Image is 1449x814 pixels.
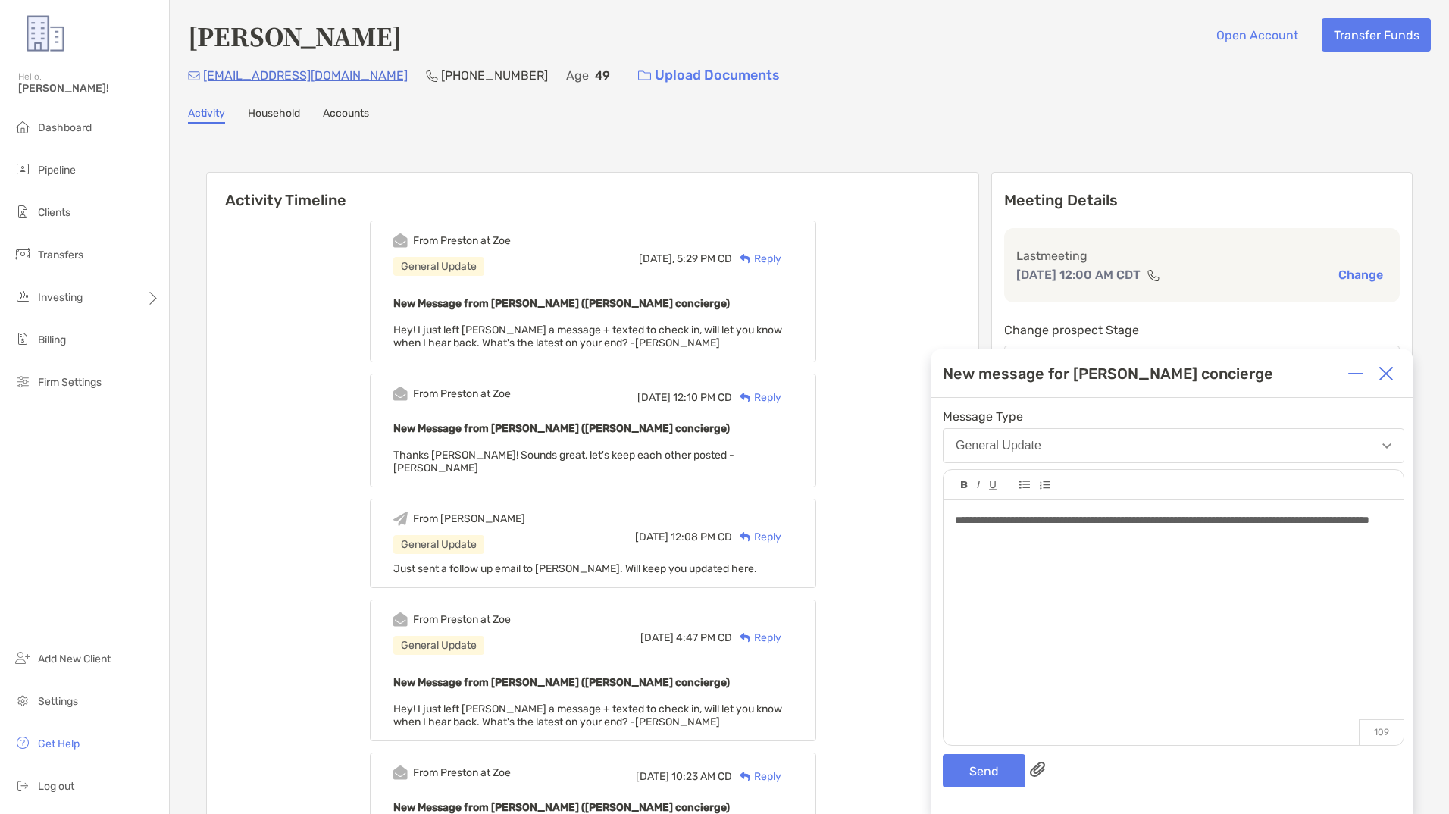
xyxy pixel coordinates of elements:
button: Send [943,754,1025,787]
button: Change [1334,267,1388,283]
span: 10:23 AM CD [671,770,732,783]
img: Editor control icon [1039,481,1050,490]
span: Firm Settings [38,376,102,389]
img: firm-settings icon [14,372,32,390]
img: Reply icon [740,532,751,542]
img: get-help icon [14,734,32,752]
div: Reply [732,390,781,405]
img: add_new_client icon [14,649,32,667]
a: Activity [188,107,225,124]
button: Transfer Funds [1322,18,1431,52]
b: New Message from [PERSON_NAME] ([PERSON_NAME] concierge) [393,297,730,310]
div: General Update [393,257,484,276]
img: Open dropdown arrow [1382,443,1391,449]
p: [DATE] 12:00 AM CDT [1016,265,1141,284]
span: Settings [38,695,78,708]
p: 49 [595,66,610,85]
a: Household [248,107,300,124]
div: Reply [732,769,781,784]
span: [PERSON_NAME]! [18,82,160,95]
img: Email Icon [188,71,200,80]
p: Change prospect Stage [1004,321,1400,340]
img: Reply icon [740,772,751,781]
b: New Message from [PERSON_NAME] ([PERSON_NAME] concierge) [393,676,730,689]
h6: Activity Timeline [207,173,978,209]
button: Intro Call Complete [1004,346,1400,380]
img: Event icon [393,512,408,526]
span: [DATE], [639,252,674,265]
img: logout icon [14,776,32,794]
img: billing icon [14,330,32,348]
p: [PHONE_NUMBER] [441,66,548,85]
p: Last meeting [1016,246,1388,265]
span: Get Help [38,737,80,750]
div: Reply [732,529,781,545]
span: 12:10 PM CD [673,391,732,404]
span: [DATE] [635,531,668,543]
span: [DATE] [636,770,669,783]
button: General Update [943,428,1404,463]
img: Event icon [393,765,408,780]
p: 109 [1359,719,1404,745]
div: General Update [956,439,1041,452]
p: [EMAIL_ADDRESS][DOMAIN_NAME] [203,66,408,85]
span: 4:47 PM CD [676,631,732,644]
span: [DATE] [640,631,674,644]
p: Age [566,66,589,85]
span: 12:08 PM CD [671,531,732,543]
img: Zoe Logo [18,6,73,61]
img: Reply icon [740,633,751,643]
img: Editor control icon [989,481,997,490]
img: Reply icon [740,254,751,264]
span: Transfers [38,249,83,261]
div: From Preston at Zoe [413,234,511,247]
img: Event icon [393,387,408,401]
div: From Preston at Zoe [413,387,511,400]
span: Thanks [PERSON_NAME]! Sounds great, let's keep each other posted -[PERSON_NAME] [393,449,734,474]
img: Event icon [393,612,408,627]
img: clients icon [14,202,32,221]
div: From Preston at Zoe [413,613,511,626]
img: investing icon [14,287,32,305]
div: From [PERSON_NAME] [413,512,525,525]
button: Open Account [1204,18,1310,52]
img: Editor control icon [961,481,968,489]
img: dashboard icon [14,117,32,136]
img: button icon [638,70,651,81]
div: General Update [393,636,484,655]
span: Dashboard [38,121,92,134]
b: New Message from [PERSON_NAME] ([PERSON_NAME] concierge) [393,801,730,814]
img: settings icon [14,691,32,709]
a: Accounts [323,107,369,124]
img: Expand or collapse [1348,366,1363,381]
span: Clients [38,206,70,219]
div: New message for [PERSON_NAME] concierge [943,365,1273,383]
span: Log out [38,780,74,793]
img: pipeline icon [14,160,32,178]
span: Hey! I just left [PERSON_NAME] a message + texted to check in, will let you know when I hear back... [393,703,782,728]
h4: [PERSON_NAME] [188,18,402,53]
span: Just sent a follow up email to [PERSON_NAME]. Will keep you updated here. [393,562,757,575]
img: Phone Icon [426,70,438,82]
span: Pipeline [38,164,76,177]
img: transfers icon [14,245,32,263]
span: Message Type [943,409,1404,424]
img: Reply icon [740,393,751,402]
div: Reply [732,251,781,267]
p: Meeting Details [1004,191,1400,210]
span: 5:29 PM CD [677,252,732,265]
span: Add New Client [38,653,111,665]
div: General Update [393,535,484,554]
span: Hey! I just left [PERSON_NAME] a message + texted to check in, will let you know when I hear back... [393,324,782,349]
a: Upload Documents [628,59,790,92]
span: Investing [38,291,83,304]
div: Reply [732,630,781,646]
span: Billing [38,333,66,346]
img: Event icon [393,233,408,248]
img: Editor control icon [977,481,980,489]
img: paperclip attachments [1030,762,1045,777]
div: From Preston at Zoe [413,766,511,779]
span: [DATE] [637,391,671,404]
img: communication type [1147,269,1160,281]
img: Close [1379,366,1394,381]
